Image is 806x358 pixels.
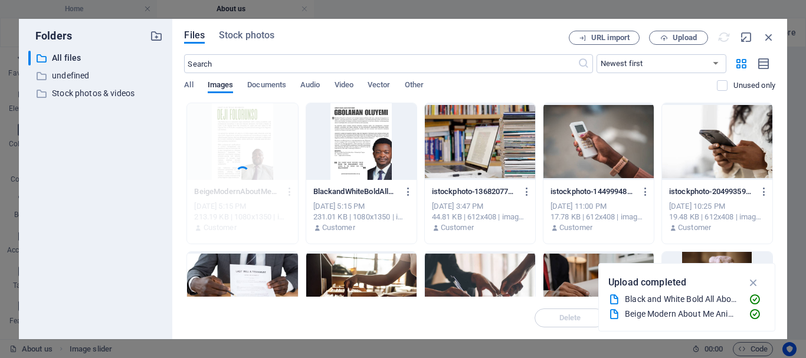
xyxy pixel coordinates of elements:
input: Search [184,54,577,73]
p: Customer [441,222,474,233]
div: 44.81 KB | 612x408 | image/jpeg [432,212,528,222]
i: Minimize [740,31,753,44]
p: Customer [678,222,711,233]
span: Images [208,78,234,94]
p: Customer [559,222,592,233]
div: undefined [28,68,163,83]
div: [DATE] 11:00 PM [551,201,647,212]
div: [DATE] 10:25 PM [669,201,765,212]
div: 231.01 KB | 1080x1350 | image/jpeg [313,212,409,222]
span: Documents [247,78,286,94]
p: istockphoto-1368207751-612x612-2Qkvm5_AZgcz1oRbC_MSPQ.jpg [432,186,517,197]
p: BlackandWhiteBoldAllAboutMeInstagramPost-Whi_JhMsrJEQJ0Vl9eIHUQ.jpg [313,186,399,197]
p: Customer [322,222,355,233]
p: Stock photos & videos [52,87,142,100]
span: Video [335,78,353,94]
i: Create new folder [150,29,163,42]
p: Upload completed [608,275,686,290]
div: 17.78 KB | 612x408 | image/jpeg [551,212,647,222]
p: Folders [28,28,72,44]
span: Upload [673,34,697,41]
button: Upload [649,31,708,45]
span: Other [405,78,424,94]
div: 19.48 KB | 612x408 | image/jpeg [669,212,765,222]
p: All files [52,51,142,65]
div: Black and White Bold All About Me Instagram Post.jpg [625,293,739,306]
div: Stock photos & videos [28,86,163,101]
div: Beige Modern About Me Animated Instagram Post.jpg [625,307,739,321]
p: istockphoto-1449994852-612x612-E9_oZvaY5Q_OJdW64utApA.jpg [551,186,636,197]
span: Files [184,28,205,42]
span: All [184,78,193,94]
p: undefined [52,69,142,83]
div: [DATE] 3:47 PM [432,201,528,212]
p: istockphoto-2049935950-612x612-JxIa3CL97fC4xWfGP1APag.jpg [669,186,755,197]
div: ​ [28,51,31,65]
p: Displays only files that are not in use on the website. Files added during this session can still... [733,80,775,91]
i: Close [762,31,775,44]
div: [DATE] 5:15 PM [313,201,409,212]
span: Audio [300,78,320,94]
span: Stock photos [219,28,274,42]
span: Vector [368,78,391,94]
button: URL import [569,31,640,45]
span: URL import [591,34,630,41]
